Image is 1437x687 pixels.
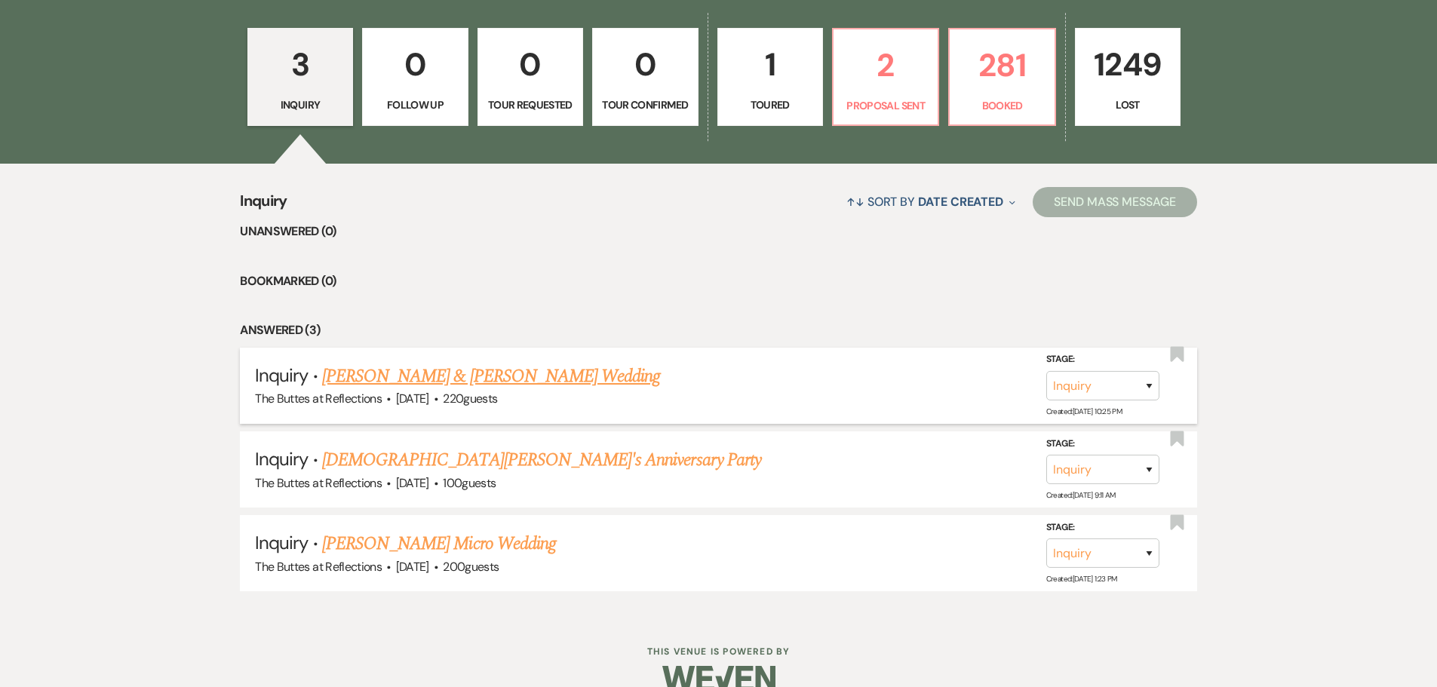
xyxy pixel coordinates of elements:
[1085,97,1171,113] p: Lost
[257,39,343,90] p: 3
[255,531,308,554] span: Inquiry
[840,182,1021,222] button: Sort By Date Created
[477,28,583,126] a: 0Tour Requested
[396,475,429,491] span: [DATE]
[487,39,573,90] p: 0
[1046,574,1117,584] span: Created: [DATE] 1:23 PM
[443,559,499,575] span: 200 guests
[372,39,458,90] p: 0
[959,40,1045,90] p: 281
[240,222,1197,241] li: Unanswered (0)
[727,97,813,113] p: Toured
[255,475,382,491] span: The Buttes at Reflections
[396,391,429,406] span: [DATE]
[959,97,1045,114] p: Booked
[727,39,813,90] p: 1
[1075,28,1181,126] a: 1249Lost
[255,391,382,406] span: The Buttes at Reflections
[362,28,468,126] a: 0Follow Up
[255,363,308,387] span: Inquiry
[918,194,1003,210] span: Date Created
[592,28,698,126] a: 0Tour Confirmed
[1046,436,1159,452] label: Stage:
[443,391,497,406] span: 220 guests
[948,28,1055,126] a: 281Booked
[846,194,864,210] span: ↑↓
[255,559,382,575] span: The Buttes at Reflections
[1085,39,1171,90] p: 1249
[247,28,353,126] a: 3Inquiry
[240,189,287,222] span: Inquiry
[257,97,343,113] p: Inquiry
[322,363,660,390] a: [PERSON_NAME] & [PERSON_NAME] Wedding
[602,39,688,90] p: 0
[240,320,1197,340] li: Answered (3)
[396,559,429,575] span: [DATE]
[717,28,823,126] a: 1Toured
[832,28,939,126] a: 2Proposal Sent
[1046,520,1159,536] label: Stage:
[602,97,688,113] p: Tour Confirmed
[843,40,929,90] p: 2
[487,97,573,113] p: Tour Requested
[443,475,496,491] span: 100 guests
[1046,406,1122,416] span: Created: [DATE] 10:25 PM
[372,97,458,113] p: Follow Up
[1046,490,1116,500] span: Created: [DATE] 9:11 AM
[1033,187,1197,217] button: Send Mass Message
[1046,351,1159,368] label: Stage:
[322,530,556,557] a: [PERSON_NAME] Micro Wedding
[843,97,929,114] p: Proposal Sent
[255,447,308,471] span: Inquiry
[240,271,1197,291] li: Bookmarked (0)
[322,446,761,474] a: [DEMOGRAPHIC_DATA][PERSON_NAME]'s Anniversary Party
